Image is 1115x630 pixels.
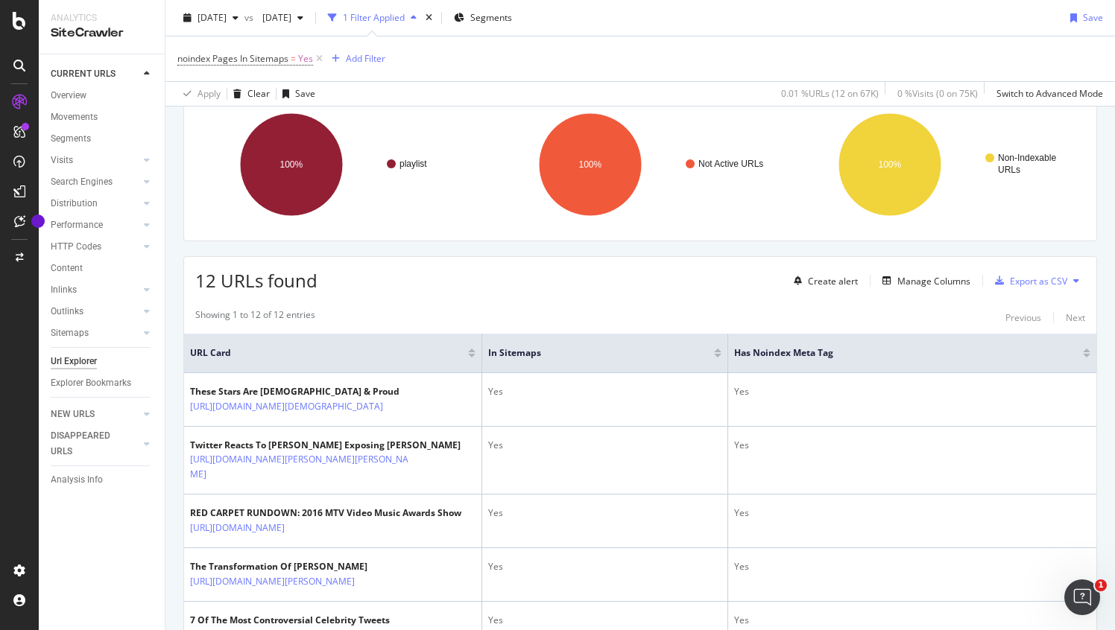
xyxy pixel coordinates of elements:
[51,153,73,168] div: Visits
[51,174,139,190] a: Search Engines
[190,439,476,452] div: Twitter Reacts To [PERSON_NAME] Exposing [PERSON_NAME]
[579,159,602,170] text: 100%
[195,308,315,326] div: Showing 1 to 12 of 12 entries
[734,346,1061,360] span: Has noindex Meta Tag
[51,131,91,147] div: Segments
[291,52,296,65] span: =
[198,87,221,100] div: Apply
[346,52,385,65] div: Add Filter
[190,385,448,398] div: These Stars Are [DEMOGRAPHIC_DATA] & Proud
[488,385,721,398] div: Yes
[734,439,1090,452] div: Yes
[488,506,721,520] div: Yes
[190,614,390,627] div: 7 Of The Most Controversial Celebrity Tweets
[51,25,153,42] div: SiteCrawler
[295,87,315,100] div: Save
[470,11,512,24] span: Segments
[448,6,518,30] button: Segments
[399,159,427,169] text: playlist
[51,88,154,104] a: Overview
[1064,6,1103,30] button: Save
[51,428,139,459] a: DISAPPEARED URLS
[51,375,154,391] a: Explorer Bookmarks
[51,66,139,82] a: CURRENT URLS
[190,506,461,520] div: RED CARPET RUNDOWN: 2016 MTV Video Music Awards Show
[244,11,256,24] span: vs
[51,472,103,488] div: Analysis Info
[190,452,411,482] a: [URL][DOMAIN_NAME][PERSON_NAME][PERSON_NAME]
[51,88,86,104] div: Overview
[991,82,1103,106] button: Switch to Advanced Mode
[51,282,139,298] a: Inlinks
[1005,311,1041,324] div: Previous
[1083,11,1103,24] div: Save
[322,6,423,30] button: 1 Filter Applied
[1005,308,1041,326] button: Previous
[488,346,692,360] span: In Sitemaps
[51,428,126,459] div: DISAPPEARED URLS
[51,109,154,125] a: Movements
[989,269,1067,293] button: Export as CSV
[51,325,89,341] div: Sitemaps
[1064,579,1100,615] iframe: Intercom live chat
[51,261,83,276] div: Content
[190,346,464,360] span: URL Card
[190,521,285,535] a: [URL][DOMAIN_NAME]
[734,614,1090,627] div: Yes
[51,239,139,255] a: HTTP Codes
[51,153,139,168] a: Visits
[1095,579,1107,591] span: 1
[51,174,113,190] div: Search Engines
[1066,308,1085,326] button: Next
[423,10,435,25] div: times
[51,472,154,488] a: Analysis Info
[227,82,270,106] button: Clear
[51,261,154,276] a: Content
[488,614,721,627] div: Yes
[51,131,154,147] a: Segments
[326,50,385,68] button: Add Filter
[998,153,1056,163] text: Non-Indexable
[277,82,315,106] button: Save
[190,560,420,573] div: The Transformation Of [PERSON_NAME]
[51,325,139,341] a: Sitemaps
[1066,311,1085,324] div: Next
[195,268,318,293] span: 12 URLs found
[781,87,879,100] div: 0.01 % URLs ( 12 on 67K )
[51,304,83,319] div: Outlinks
[280,159,303,170] text: 100%
[298,48,313,69] span: Yes
[177,52,288,65] span: noindex Pages In Sitemaps
[488,560,721,573] div: Yes
[897,275,970,287] div: Manage Columns
[198,11,227,24] span: 2025 Aug. 31st
[51,407,139,422] a: NEW URLS
[51,282,77,298] div: Inlinks
[177,6,244,30] button: [DATE]
[177,82,221,106] button: Apply
[494,100,786,229] svg: A chart.
[51,66,116,82] div: CURRENT URLS
[996,87,1103,100] div: Switch to Advanced Mode
[51,217,103,233] div: Performance
[195,100,487,229] svg: A chart.
[51,239,101,255] div: HTTP Codes
[343,11,405,24] div: 1 Filter Applied
[51,217,139,233] a: Performance
[256,6,309,30] button: [DATE]
[51,196,98,211] div: Distribution
[51,109,98,125] div: Movements
[51,354,154,369] a: Url Explorer
[876,272,970,290] button: Manage Columns
[51,407,95,422] div: NEW URLS
[488,439,721,452] div: Yes
[698,159,763,169] text: Not Active URLs
[190,574,355,589] a: [URL][DOMAIN_NAME][PERSON_NAME]
[51,304,139,319] a: Outlinks
[794,100,1085,229] svg: A chart.
[256,11,291,24] span: 2025 Aug. 17th
[897,87,978,100] div: 0 % Visits ( 0 on 75K )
